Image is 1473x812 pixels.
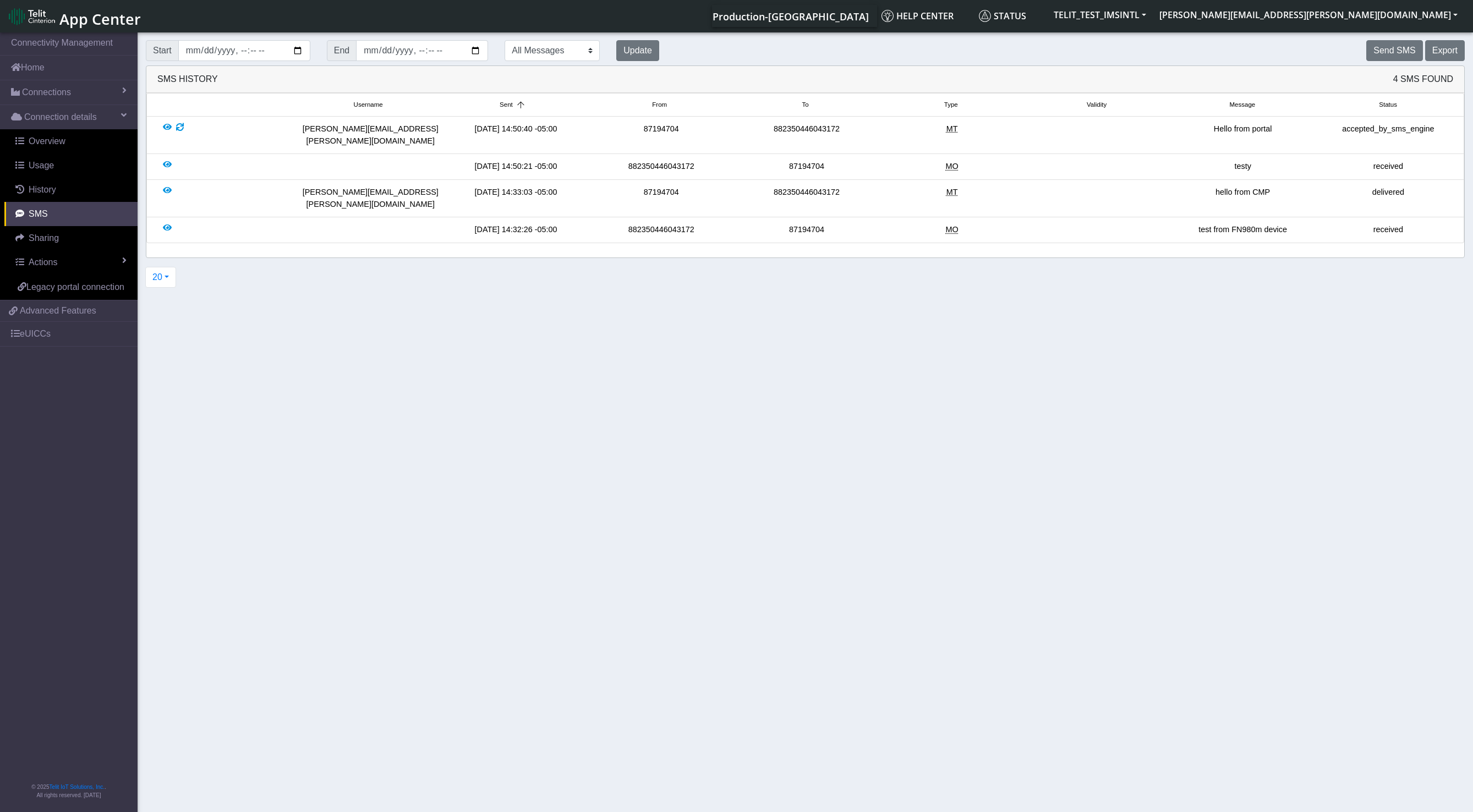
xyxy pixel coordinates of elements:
[946,124,958,133] span: Mobile Terminated
[298,123,443,147] div: [PERSON_NAME][EMAIL_ADDRESS][PERSON_NAME][DOMAIN_NAME]
[589,186,734,210] div: 87194704
[443,224,588,236] div: [DATE] 14:32:26 -05:00
[802,100,808,109] span: To
[50,784,105,790] a: Telit IoT Solutions, Inc.
[1393,73,1453,86] span: 4 SMS Found
[1153,5,1464,25] button: [PERSON_NAME][EMAIL_ADDRESS][PERSON_NAME][DOMAIN_NAME]
[59,9,141,29] span: App Center
[500,100,513,109] span: Sent
[4,202,138,226] a: SMS
[589,161,734,173] div: 882350446043172
[24,111,97,124] span: Connection details
[4,178,138,202] a: History
[298,186,443,210] div: [PERSON_NAME][EMAIL_ADDRESS][PERSON_NAME][DOMAIN_NAME]
[712,5,868,27] a: Your current platform instance
[29,136,65,146] span: Overview
[1316,224,1461,236] div: received
[946,188,958,196] span: Mobile Terminated
[734,161,879,173] div: 87194704
[616,40,659,61] button: Update
[1047,5,1153,25] button: TELIT_TEST_IMSINTL
[946,162,959,171] span: Mobile Originated
[877,5,974,27] a: Help center
[327,40,357,61] span: End
[979,10,1026,22] span: Status
[881,10,894,22] img: knowledge.svg
[734,224,879,236] div: 87194704
[443,161,588,173] div: [DATE] 14:50:21 -05:00
[146,66,1464,93] div: SMS History
[29,257,57,267] span: Actions
[29,185,56,194] span: History
[4,153,138,178] a: Usage
[734,186,879,210] div: 882350446043172
[713,10,869,23] span: Production-[GEOGRAPHIC_DATA]
[1170,186,1316,210] div: hello from CMP
[4,129,138,153] a: Overview
[1170,224,1316,236] div: test from FN980m device
[974,5,1047,27] a: Status
[146,40,179,61] span: Start
[443,186,588,210] div: [DATE] 14:33:03 -05:00
[29,209,48,218] span: SMS
[354,100,383,109] span: Username
[652,100,667,109] span: From
[881,10,954,22] span: Help center
[4,226,138,250] a: Sharing
[1316,186,1461,210] div: delivered
[734,123,879,147] div: 882350446043172
[1316,123,1461,147] div: accepted_by_sms_engine
[29,161,54,170] span: Usage
[145,267,176,288] button: 20
[26,282,124,292] span: Legacy portal connection
[589,123,734,147] div: 87194704
[1425,40,1465,61] button: Export
[9,4,139,28] a: App Center
[1170,123,1316,147] div: Hello from portal
[9,8,55,25] img: logo-telit-cinterion-gw-new.png
[1366,40,1422,61] button: Send SMS
[20,304,96,317] span: Advanced Features
[944,100,958,109] span: Type
[4,250,138,275] a: Actions
[1087,100,1107,109] span: Validity
[22,86,71,99] span: Connections
[589,224,734,236] div: 882350446043172
[1229,100,1255,109] span: Message
[1379,100,1397,109] span: Status
[946,225,959,234] span: Mobile Originated
[979,10,991,22] img: status.svg
[1170,161,1316,173] div: testy
[29,233,59,243] span: Sharing
[443,123,588,147] div: [DATE] 14:50:40 -05:00
[1316,161,1461,173] div: received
